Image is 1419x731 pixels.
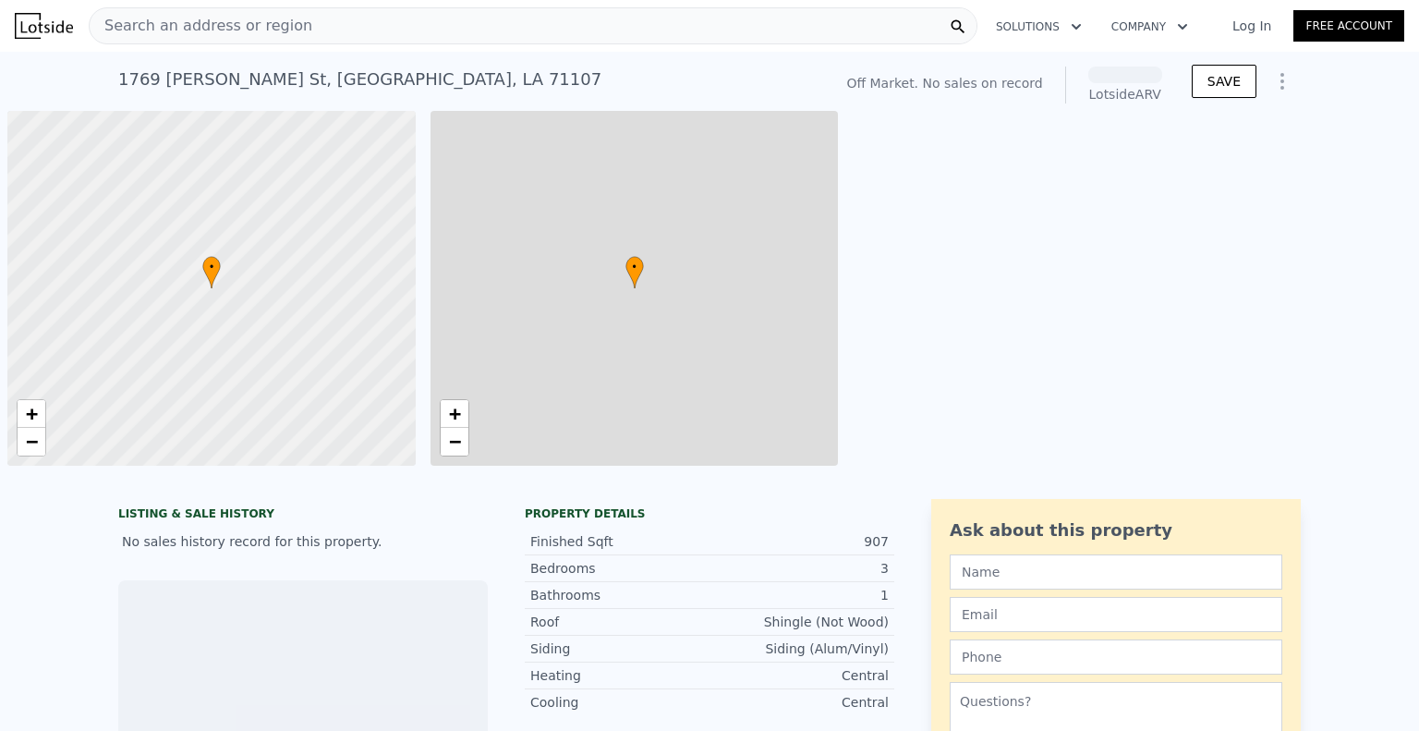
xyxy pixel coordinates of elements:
[118,67,601,92] div: 1769 [PERSON_NAME] St , [GEOGRAPHIC_DATA] , LA 71107
[709,586,889,604] div: 1
[709,559,889,578] div: 3
[1293,10,1404,42] a: Free Account
[530,693,709,712] div: Cooling
[1210,17,1293,35] a: Log In
[441,428,468,456] a: Zoom out
[530,559,709,578] div: Bedrooms
[709,532,889,551] div: 907
[530,532,709,551] div: Finished Sqft
[1097,10,1203,43] button: Company
[15,13,73,39] img: Lotside
[118,525,488,558] div: No sales history record for this property.
[1264,63,1301,100] button: Show Options
[950,640,1282,675] input: Phone
[1192,65,1256,98] button: SAVE
[525,506,894,521] div: Property details
[625,256,644,288] div: •
[709,693,889,712] div: Central
[846,74,1042,92] div: Off Market. No sales on record
[530,666,709,685] div: Heating
[950,554,1282,590] input: Name
[26,402,38,425] span: +
[981,10,1097,43] button: Solutions
[530,613,709,631] div: Roof
[448,430,460,453] span: −
[26,430,38,453] span: −
[709,666,889,685] div: Central
[530,640,709,658] div: Siding
[950,518,1282,543] div: Ask about this property
[709,613,889,631] div: Shingle (Not Wood)
[202,256,221,288] div: •
[625,259,644,275] span: •
[18,400,45,428] a: Zoom in
[1088,85,1162,104] div: Lotside ARV
[202,259,221,275] span: •
[118,506,488,525] div: LISTING & SALE HISTORY
[448,402,460,425] span: +
[441,400,468,428] a: Zoom in
[90,15,312,37] span: Search an address or region
[709,640,889,658] div: Siding (Alum/Vinyl)
[18,428,45,456] a: Zoom out
[950,597,1282,632] input: Email
[530,586,709,604] div: Bathrooms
